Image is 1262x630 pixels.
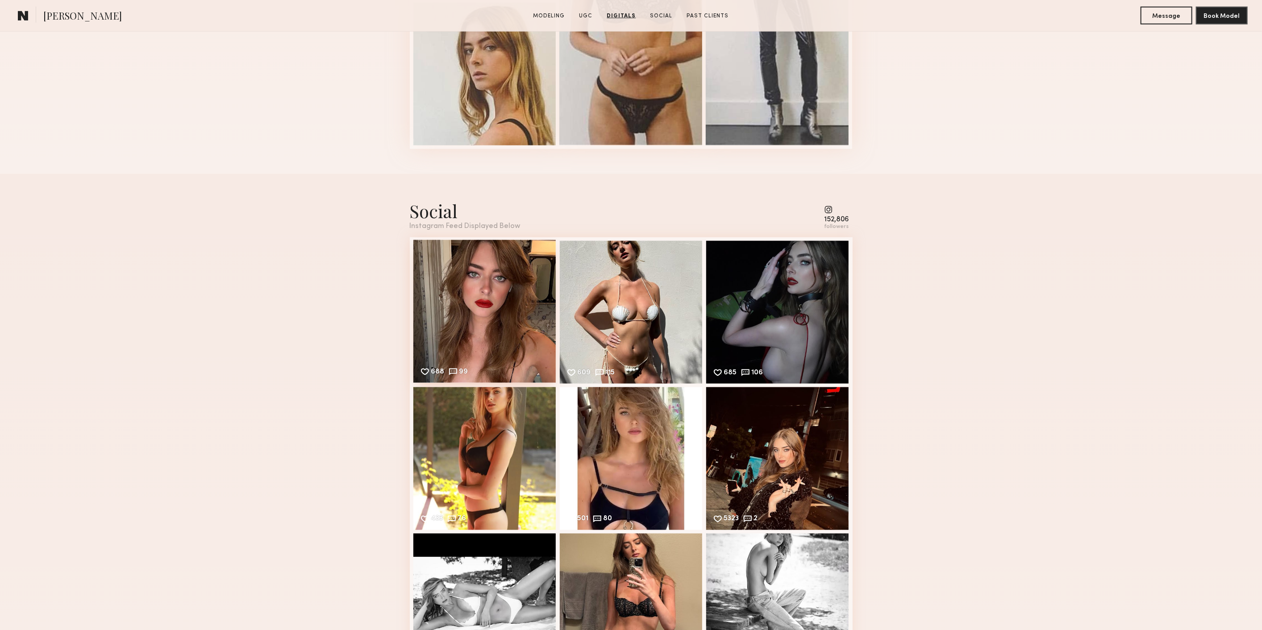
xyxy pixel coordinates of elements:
div: followers [825,224,849,230]
div: 76 [458,516,466,524]
a: Past Clients [683,12,733,20]
div: 115 [606,369,615,377]
div: 609 [578,369,591,377]
div: 433 [431,516,443,524]
a: UGC [576,12,596,20]
div: 5323 [724,516,739,524]
a: Social [647,12,676,20]
div: 501 [578,516,589,524]
div: 688 [431,369,445,377]
div: Social [410,199,521,223]
div: 80 [604,516,612,524]
div: 685 [724,369,737,377]
span: [PERSON_NAME] [43,9,122,25]
button: Message [1141,7,1192,25]
div: 152,806 [825,216,849,223]
div: Instagram Feed Displayed Below [410,223,521,230]
a: Modeling [530,12,569,20]
a: Digitals [604,12,640,20]
button: Book Model [1196,7,1248,25]
a: Book Model [1196,12,1248,19]
div: 106 [752,369,763,377]
div: 2 [754,516,758,524]
div: 99 [459,369,468,377]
